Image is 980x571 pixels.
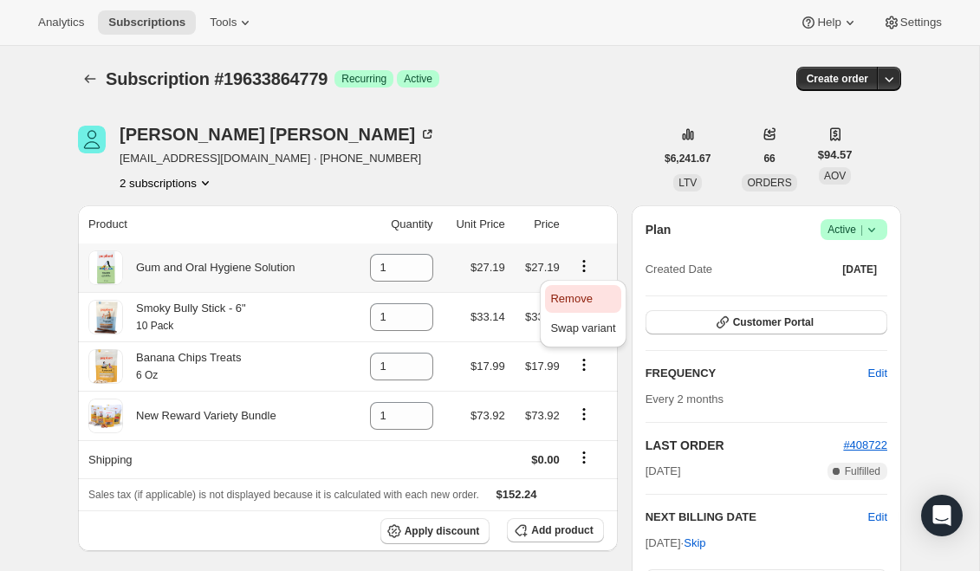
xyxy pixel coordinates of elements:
[673,529,716,557] button: Skip
[78,126,106,153] span: Chrissy Benney
[570,355,598,374] button: Product actions
[38,16,84,29] span: Analytics
[88,349,123,384] img: product img
[120,150,436,167] span: [EMAIL_ADDRESS][DOMAIN_NAME] · [PHONE_NUMBER]
[646,261,712,278] span: Created Date
[570,448,598,467] button: Shipping actions
[827,221,880,238] span: Active
[348,205,438,243] th: Quantity
[550,292,592,305] span: Remove
[341,72,386,86] span: Recurring
[405,524,480,538] span: Apply discount
[525,261,560,274] span: $27.19
[654,146,721,171] button: $6,241.67
[108,16,185,29] span: Subscriptions
[525,409,560,422] span: $73.92
[570,405,598,424] button: Product actions
[471,310,505,323] span: $33.14
[404,72,432,86] span: Active
[88,489,479,501] span: Sales tax (if applicable) is not displayed because it is calculated with each new order.
[507,518,603,542] button: Add product
[570,256,598,276] button: Product actions
[789,10,868,35] button: Help
[545,315,620,342] button: Swap variant
[921,495,963,536] div: Open Intercom Messenger
[545,285,620,313] button: Remove
[78,67,102,91] button: Subscriptions
[868,509,887,526] button: Edit
[824,170,846,182] span: AOV
[471,409,505,422] span: $73.92
[136,320,173,332] small: 10 Pack
[646,463,681,480] span: [DATE]
[646,221,672,238] h2: Plan
[210,16,237,29] span: Tools
[88,300,123,334] img: product img
[106,69,328,88] span: Subscription #19633864779
[842,263,877,276] span: [DATE]
[763,152,775,165] span: 66
[868,365,887,382] span: Edit
[531,523,593,537] span: Add product
[873,10,952,35] button: Settings
[753,146,785,171] button: 66
[832,257,887,282] button: [DATE]
[78,440,348,478] th: Shipping
[550,321,615,334] span: Swap variant
[845,464,880,478] span: Fulfilled
[678,177,697,189] span: LTV
[646,536,706,549] span: [DATE] ·
[120,126,436,143] div: [PERSON_NAME] [PERSON_NAME]
[818,146,853,164] span: $94.57
[471,261,505,274] span: $27.19
[438,205,510,243] th: Unit Price
[807,72,868,86] span: Create order
[817,16,840,29] span: Help
[646,365,868,382] h2: FREQUENCY
[860,223,863,237] span: |
[380,518,490,544] button: Apply discount
[900,16,942,29] span: Settings
[98,10,196,35] button: Subscriptions
[646,509,868,526] h2: NEXT BILLING DATE
[525,360,560,373] span: $17.99
[496,488,537,501] span: $152.24
[88,250,123,285] img: product img
[123,259,295,276] div: Gum and Oral Hygiene Solution
[646,393,724,406] span: Every 2 months
[646,437,844,454] h2: LAST ORDER
[646,310,887,334] button: Customer Portal
[684,535,705,552] span: Skip
[531,453,560,466] span: $0.00
[525,310,560,323] span: $33.14
[471,360,505,373] span: $17.99
[665,152,711,165] span: $6,241.67
[796,67,879,91] button: Create order
[123,407,276,425] div: New Reward Variety Bundle
[858,360,898,387] button: Edit
[747,177,791,189] span: ORDERS
[120,174,214,191] button: Product actions
[123,300,246,334] div: Smoky Bully Stick - 6"
[843,437,887,454] button: #408722
[199,10,264,35] button: Tools
[28,10,94,35] button: Analytics
[733,315,814,329] span: Customer Portal
[136,369,158,381] small: 6 Oz
[123,349,241,384] div: Banana Chips Treats
[78,205,348,243] th: Product
[843,438,887,451] a: #408722
[510,205,565,243] th: Price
